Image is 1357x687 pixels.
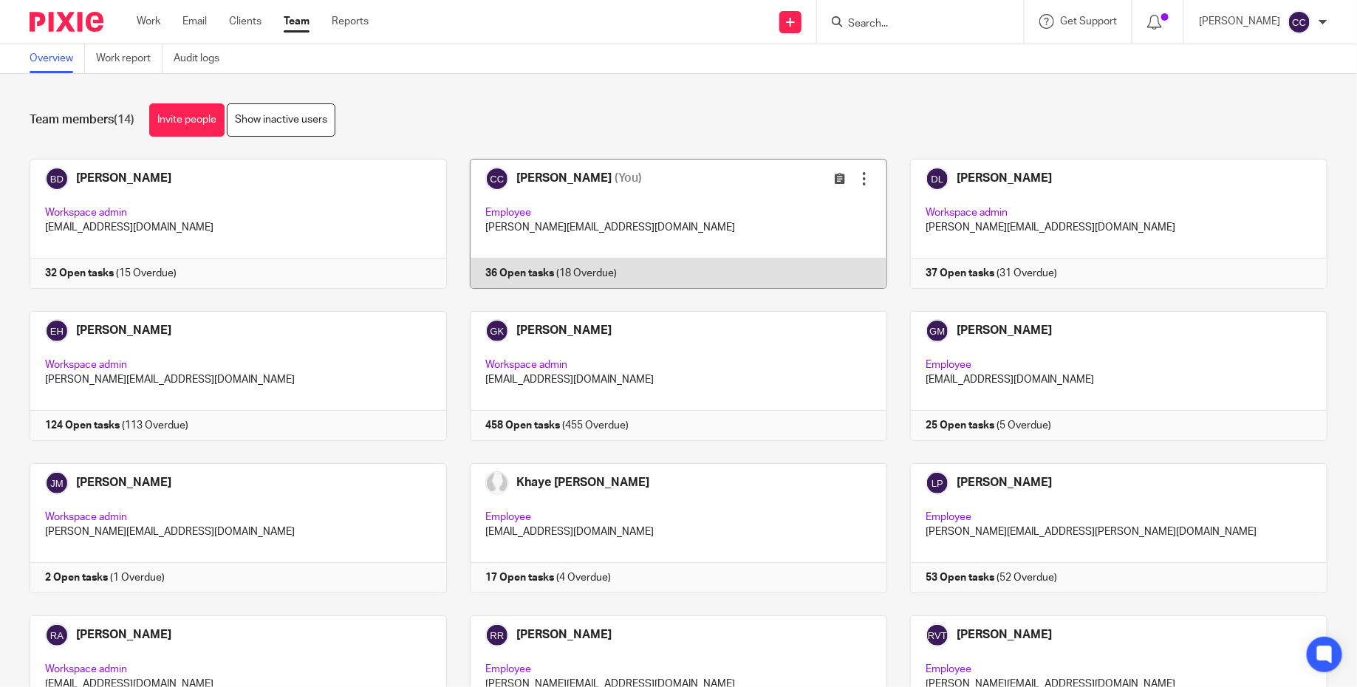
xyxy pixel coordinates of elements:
img: Pixie [30,12,103,32]
p: [PERSON_NAME] [1199,14,1280,29]
a: Work [137,14,160,29]
a: Team [284,14,310,29]
a: Reports [332,14,369,29]
a: Show inactive users [227,103,335,137]
input: Search [847,18,980,31]
a: Overview [30,44,85,73]
a: Clients [229,14,262,29]
a: Work report [96,44,163,73]
a: Audit logs [174,44,230,73]
span: (14) [114,114,134,126]
span: Get Support [1060,16,1117,27]
a: Email [182,14,207,29]
a: Invite people [149,103,225,137]
img: svg%3E [1288,10,1311,34]
h1: Team members [30,112,134,128]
